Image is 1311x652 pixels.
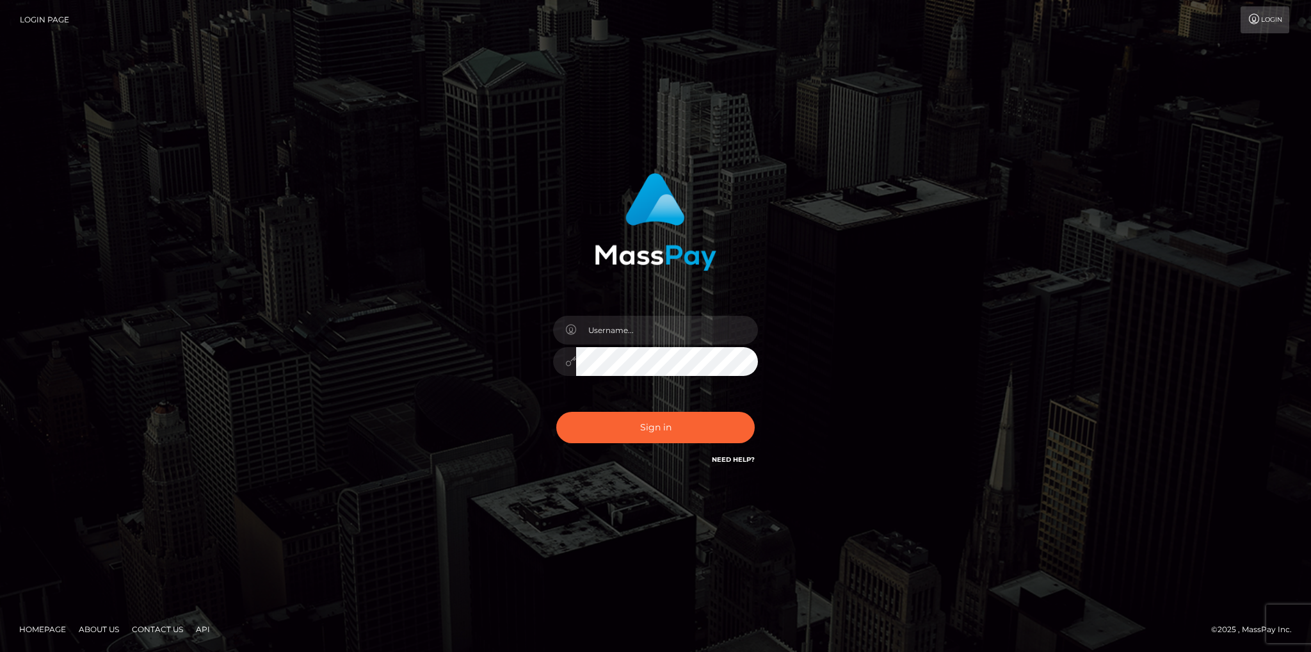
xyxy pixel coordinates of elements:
[74,619,124,639] a: About Us
[556,412,755,443] button: Sign in
[14,619,71,639] a: Homepage
[127,619,188,639] a: Contact Us
[1241,6,1289,33] a: Login
[712,455,755,464] a: Need Help?
[20,6,69,33] a: Login Page
[1211,623,1301,637] div: © 2025 , MassPay Inc.
[576,316,758,345] input: Username...
[595,173,716,271] img: MassPay Login
[191,619,215,639] a: API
